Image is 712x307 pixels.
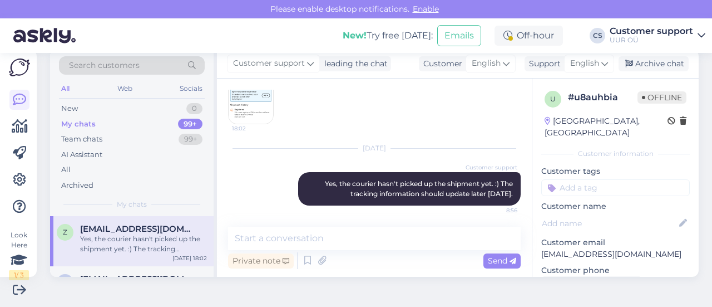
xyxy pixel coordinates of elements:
[179,134,202,145] div: 99+
[63,228,67,236] span: z
[541,237,690,248] p: Customer email
[61,103,78,114] div: New
[9,270,29,280] div: 1 / 3
[437,25,481,46] button: Emails
[233,57,305,70] span: Customer support
[619,56,689,71] div: Archive chat
[590,28,605,43] div: CS
[637,91,686,104] span: Offline
[229,79,273,124] img: Attachment
[61,119,96,130] div: My chats
[186,103,202,114] div: 0
[177,81,205,96] div: Socials
[61,149,102,160] div: AI Assistant
[466,163,517,172] span: Customer support
[525,58,561,70] div: Support
[541,179,690,196] input: Add a tag
[325,179,515,198] span: Yes, the courier hasn't picked up the shipment yet. :) The tracking information should update lat...
[115,81,135,96] div: Web
[610,36,693,45] div: UUR OÜ
[570,57,599,70] span: English
[80,224,196,234] span: zivka254@gmail.com
[61,164,71,176] div: All
[541,248,690,260] p: [EMAIL_ADDRESS][DOMAIN_NAME]
[541,265,690,276] p: Customer phone
[69,60,140,71] span: Search customers
[61,134,102,145] div: Team chats
[541,165,690,177] p: Customer tags
[172,254,207,262] div: [DATE] 18:02
[320,58,388,70] div: leading the chat
[495,26,563,46] div: Off-hour
[61,180,93,191] div: Archived
[542,217,677,230] input: Add name
[476,206,517,215] span: 8:56
[80,234,207,254] div: Yes, the courier hasn't picked up the shipment yet. :) The tracking information should update lat...
[541,276,642,291] div: Request phone number
[59,81,72,96] div: All
[9,59,30,76] img: Askly Logo
[488,256,516,266] span: Send
[80,274,196,284] span: keithpuah@icloud.com
[545,115,667,139] div: [GEOGRAPHIC_DATA], [GEOGRAPHIC_DATA]
[178,119,202,130] div: 99+
[232,124,274,133] span: 18:02
[419,58,462,70] div: Customer
[610,27,693,36] div: Customer support
[343,29,433,42] div: Try free [DATE]:
[541,149,690,159] div: Customer information
[228,143,521,153] div: [DATE]
[550,95,556,103] span: u
[568,91,637,104] div: # u8auhbia
[343,30,367,41] b: New!
[472,57,501,70] span: English
[409,4,442,14] span: Enable
[117,199,147,209] span: My chats
[228,254,294,269] div: Private note
[9,230,29,280] div: Look Here
[541,201,690,212] p: Customer name
[610,27,705,45] a: Customer supportUUR OÜ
